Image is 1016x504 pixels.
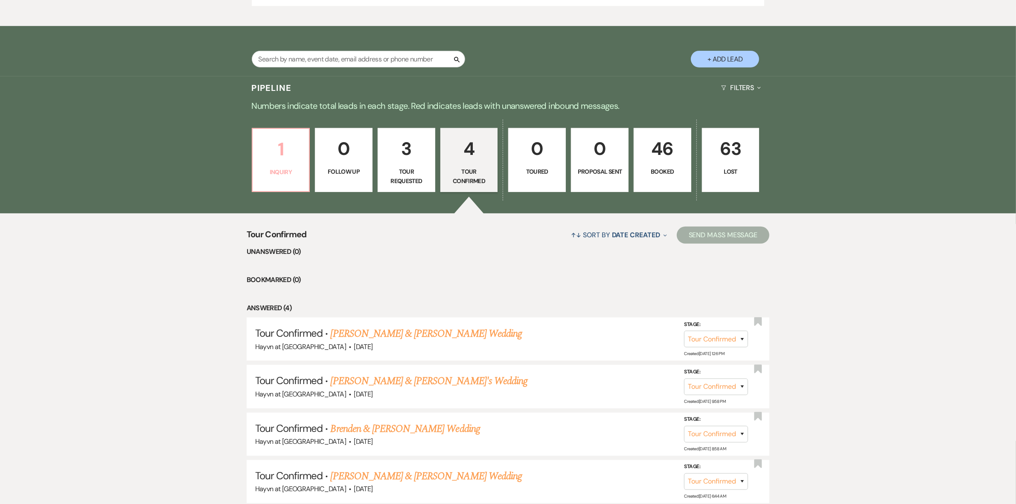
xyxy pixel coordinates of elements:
[684,493,726,499] span: Created: [DATE] 6:44 AM
[639,167,686,176] p: Booked
[684,446,726,452] span: Created: [DATE] 8:58 AM
[331,421,480,437] a: Brenden & [PERSON_NAME] Wedding
[691,51,759,67] button: + Add Lead
[612,230,660,239] span: Date Created
[354,342,373,351] span: [DATE]
[252,82,292,94] h3: Pipeline
[571,128,629,192] a: 0Proposal Sent
[252,51,465,67] input: Search by name, event date, email address or phone number
[446,167,492,186] p: Tour Confirmed
[354,390,373,399] span: [DATE]
[378,128,435,192] a: 3Tour Requested
[383,167,430,186] p: Tour Requested
[707,167,754,176] p: Lost
[255,326,323,340] span: Tour Confirmed
[255,374,323,387] span: Tour Confirmed
[571,230,581,239] span: ↑↓
[247,246,770,257] li: Unanswered (0)
[684,398,725,404] span: Created: [DATE] 9:58 PM
[576,167,623,176] p: Proposal Sent
[331,469,522,484] a: [PERSON_NAME] & [PERSON_NAME] Wedding
[255,484,346,493] span: Hayvn at [GEOGRAPHIC_DATA]
[684,351,724,356] span: Created: [DATE] 1:26 PM
[576,134,623,163] p: 0
[315,128,373,192] a: 0Follow Up
[639,134,686,163] p: 46
[707,134,754,163] p: 63
[247,228,307,246] span: Tour Confirmed
[255,422,323,435] span: Tour Confirmed
[258,135,304,163] p: 1
[331,373,528,389] a: [PERSON_NAME] & [PERSON_NAME]'s Wedding
[320,167,367,176] p: Follow Up
[320,134,367,163] p: 0
[514,167,560,176] p: Toured
[634,128,691,192] a: 46Booked
[255,469,323,482] span: Tour Confirmed
[247,274,770,286] li: Bookmarked (0)
[255,390,346,399] span: Hayvn at [GEOGRAPHIC_DATA]
[354,484,373,493] span: [DATE]
[354,437,373,446] span: [DATE]
[684,367,748,377] label: Stage:
[514,134,560,163] p: 0
[440,128,498,192] a: 4Tour Confirmed
[677,227,770,244] button: Send Mass Message
[684,462,748,472] label: Stage:
[255,342,346,351] span: Hayvn at [GEOGRAPHIC_DATA]
[568,224,670,246] button: Sort By Date Created
[258,167,304,177] p: Inquiry
[255,437,346,446] span: Hayvn at [GEOGRAPHIC_DATA]
[252,128,310,192] a: 1Inquiry
[446,134,492,163] p: 4
[684,320,748,329] label: Stage:
[247,303,770,314] li: Answered (4)
[684,415,748,424] label: Stage:
[702,128,760,192] a: 63Lost
[331,326,522,341] a: [PERSON_NAME] & [PERSON_NAME] Wedding
[718,76,764,99] button: Filters
[508,128,566,192] a: 0Toured
[201,99,815,113] p: Numbers indicate total leads in each stage. Red indicates leads with unanswered inbound messages.
[383,134,430,163] p: 3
